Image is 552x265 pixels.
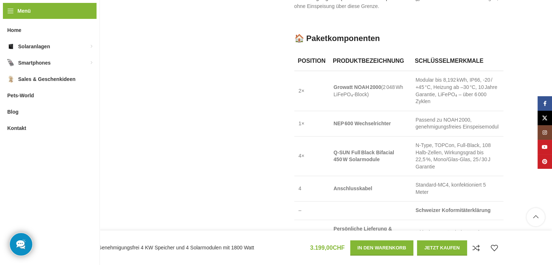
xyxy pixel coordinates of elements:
[333,245,345,251] span: CHF
[329,52,411,71] th: Produktbezeichnung
[7,43,15,50] img: Solaranlagen
[537,125,552,140] a: Instagram Social Link
[18,73,75,86] span: Sales & Geschenkideen
[411,220,503,245] td: Inklusive, vor Ort beim Kunden
[416,77,497,104] span: Modular bis 8,192 kWh, IP66, -20 / +45 °C, Heizung ab –30 °C, 10 Jahre Garantie, LiFePO₄ – über 6...
[334,226,392,239] strong: Persönliche Lieferung & Einweisung
[294,52,329,71] th: Position
[17,7,31,15] span: Menü
[417,240,467,256] button: Jetzt kaufen
[294,220,329,245] td: –
[294,71,329,111] td: 2×
[527,208,545,226] a: Scroll to top button
[411,111,503,136] td: Passend zu NOAH 2000, genehmigungsfreies Einspeisemodul
[18,56,50,69] span: Smartphones
[350,240,413,256] button: In den Warenkorb
[537,154,552,169] a: Pinterest Social Link
[7,122,26,135] span: Kontakt
[294,111,329,136] td: 1×
[411,136,503,176] td: N‑Type, TOPCon, Full‑Black, 108 Halb‑Zellen, Wirkungsgrad bis 22,5 %, Mono/Glas‑Glas, 25 / 30 J G...
[98,244,305,252] h4: Genehmigungsfrei 4 KW Speicher und 4 Solarmodulen mit 1800 Watt
[7,76,15,83] img: Sales & Geschenkideen
[294,201,329,220] td: –
[411,52,503,71] th: Schlüsselmerkmale
[7,89,34,102] span: Pets-World
[7,59,15,66] img: Smartphones
[334,185,372,191] strong: Anschlusskabel
[416,207,491,213] strong: Schweizer Koformitäterklärung
[294,176,329,201] td: 4
[334,150,394,163] strong: Q-SUN Full Black Bifacial 450 W Solarmodule
[7,24,21,37] span: Home
[334,121,391,126] strong: NEP 600 Wechselrichter
[334,84,403,97] span: (2 048 Wh LiFePO₄‑Block)
[310,245,344,251] bdi: 3.199,00
[334,84,381,90] strong: Growatt NOAH 2000
[537,96,552,111] a: Facebook Social Link
[411,176,503,201] td: Standard‑MC4, konfektioniert 5 Meter
[294,136,329,176] td: 4×
[294,33,503,44] h3: 🏠 Paketkomponenten
[537,140,552,154] a: YouTube Social Link
[537,111,552,125] a: X Social Link
[7,105,19,118] span: Blog
[18,40,50,53] span: Solaranlagen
